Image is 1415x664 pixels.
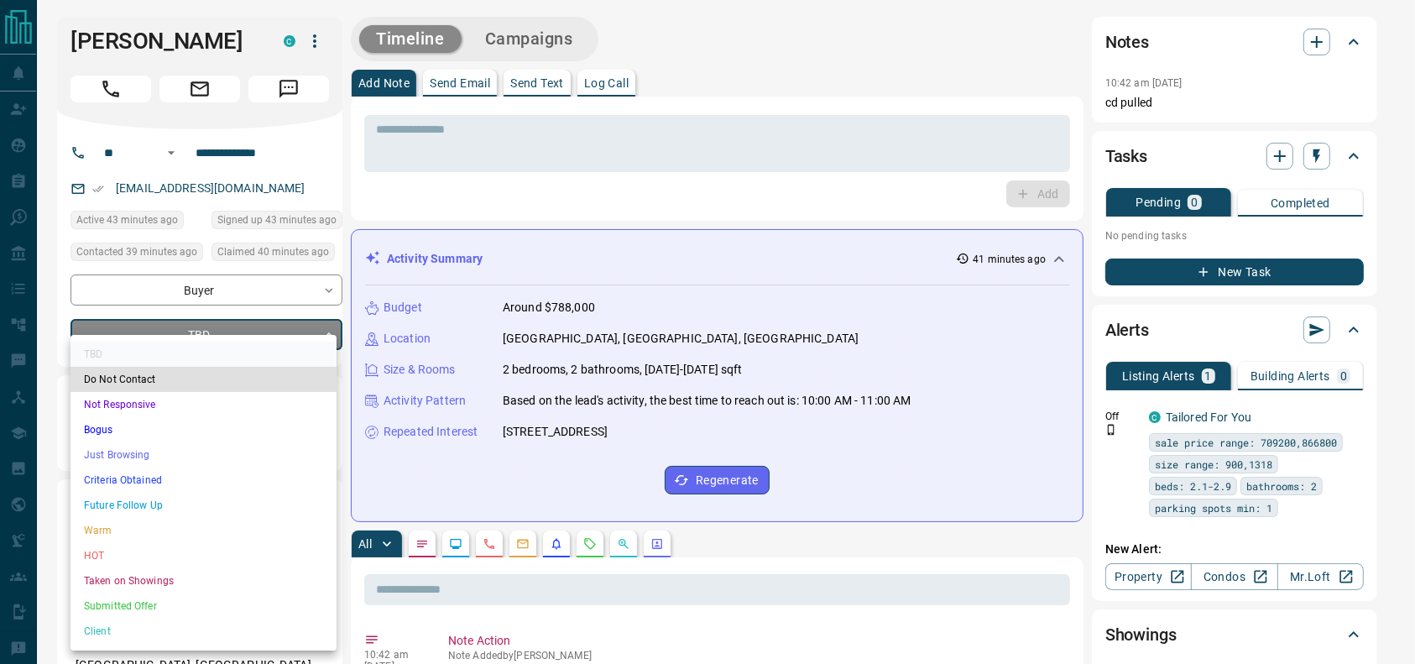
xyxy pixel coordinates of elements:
[70,493,337,518] li: Future Follow Up
[70,619,337,644] li: Client
[70,392,337,417] li: Not Responsive
[70,593,337,619] li: Submitted Offer
[70,468,337,493] li: Criteria Obtained
[70,568,337,593] li: Taken on Showings
[70,543,337,568] li: HOT
[70,518,337,543] li: Warm
[70,417,337,442] li: Bogus
[70,442,337,468] li: Just Browsing
[70,367,337,392] li: Do Not Contact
